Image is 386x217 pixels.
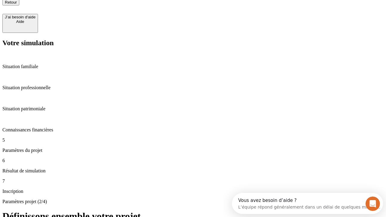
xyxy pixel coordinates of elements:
p: Situation familiale [2,64,384,69]
p: 6 [2,158,384,163]
p: Paramètres du projet [2,148,384,153]
div: J’ai besoin d'aide [5,15,36,19]
button: J’ai besoin d'aideAide [2,14,38,33]
div: Vous avez besoin d’aide ? [6,5,148,10]
p: Résultat de simulation [2,168,384,174]
iframe: Intercom live chat discovery launcher [232,193,383,214]
p: 7 [2,178,384,184]
p: Inscription [2,189,384,194]
p: Situation professionnelle [2,85,384,90]
h2: Votre simulation [2,39,384,47]
div: Aide [5,19,36,24]
div: Ouvrir le Messenger Intercom [2,2,166,19]
div: L’équipe répond généralement dans un délai de quelques minutes. [6,10,148,16]
p: Situation patrimoniale [2,106,384,112]
p: 5 [2,137,384,143]
p: Connaissances financières [2,127,384,133]
p: Paramètres projet (2/4) [2,199,384,204]
iframe: Intercom live chat [365,197,380,211]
